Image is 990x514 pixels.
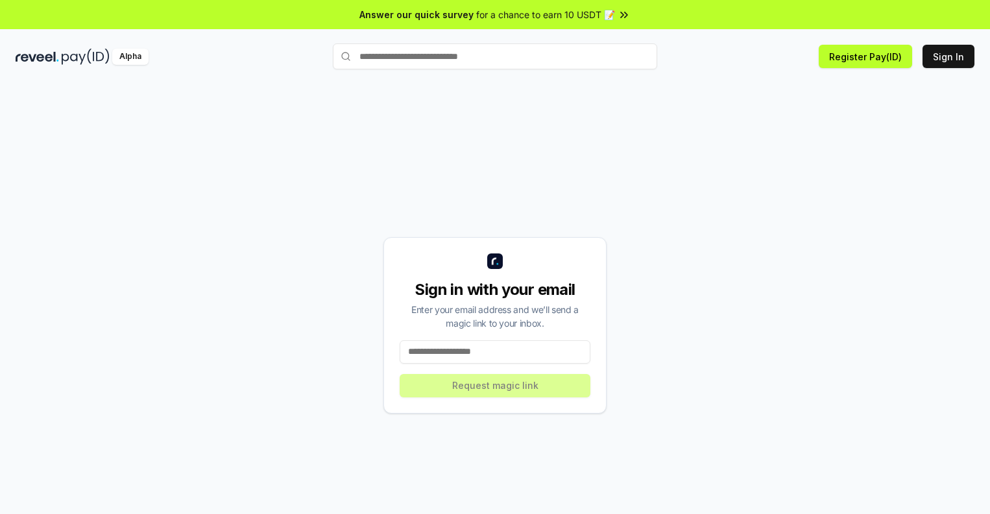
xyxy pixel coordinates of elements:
img: logo_small [487,253,503,269]
div: Alpha [112,49,149,65]
span: for a chance to earn 10 USDT 📝 [476,8,615,21]
span: Answer our quick survey [359,8,474,21]
div: Sign in with your email [400,279,590,300]
img: reveel_dark [16,49,59,65]
button: Register Pay(ID) [819,45,912,68]
div: Enter your email address and we’ll send a magic link to your inbox. [400,303,590,330]
button: Sign In [923,45,974,68]
img: pay_id [62,49,110,65]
